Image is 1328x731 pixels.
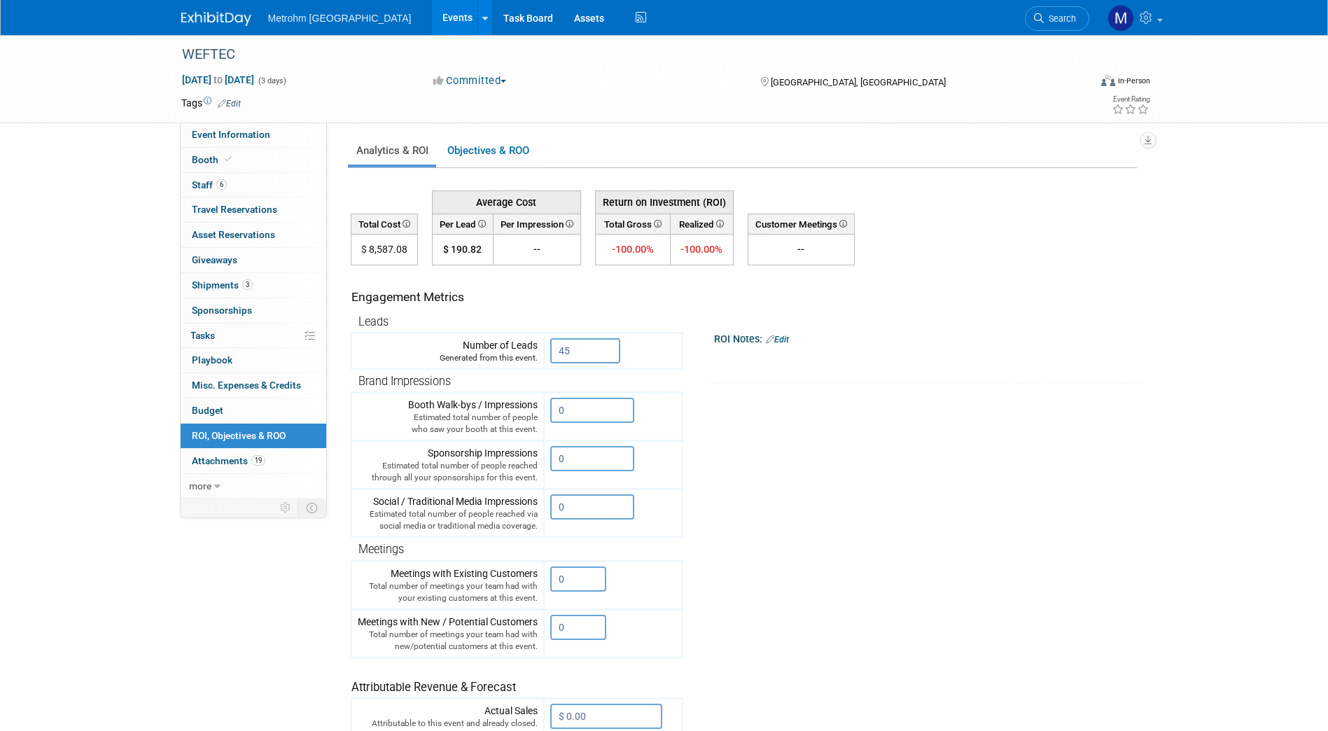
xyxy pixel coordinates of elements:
a: Playbook [181,348,326,373]
div: Attributable to this event and already closed. [358,718,538,730]
span: Booth [192,154,235,165]
div: In-Person [1117,76,1150,86]
span: [DATE] [DATE] [181,74,255,86]
div: WEFTEC [177,42,1068,67]
a: ROI, Objectives & ROO [181,424,326,448]
a: Staff6 [181,173,326,197]
div: Event Rating [1112,96,1149,103]
div: Number of Leads [358,338,538,364]
td: Toggle Event Tabs [298,499,326,517]
th: Total Cost [351,214,417,234]
span: Shipments [192,279,253,291]
th: Average Cost [432,190,580,214]
th: Return on Investment (ROI) [595,190,733,214]
span: Attachments [192,455,265,466]
a: more [181,474,326,499]
th: Realized [671,214,733,234]
span: Brand Impressions [358,375,451,388]
div: ROI Notes: [714,328,1143,347]
a: Analytics & ROI [348,137,436,165]
span: 3 [242,279,253,290]
a: Edit [218,99,241,109]
a: Giveaways [181,248,326,272]
span: Search [1044,13,1076,24]
td: $ 8,587.08 [351,235,417,265]
div: Engagement Metrics [351,288,677,306]
div: Estimated total number of people reached through all your sponsorships for this event. [358,460,538,484]
i: Booth reservation complete [225,155,232,163]
span: more [189,480,211,492]
img: Michelle Simoes [1107,5,1134,32]
span: Event Information [192,129,270,140]
div: Event Format [1007,73,1151,94]
span: Meetings [358,543,404,556]
div: Sponsorship Impressions [358,446,538,484]
span: [GEOGRAPHIC_DATA], [GEOGRAPHIC_DATA] [771,77,946,88]
span: -- [533,244,540,255]
span: -100.00% [612,243,654,256]
a: Search [1025,6,1089,31]
img: Format-Inperson.png [1101,75,1115,86]
th: Customer Meetings [748,214,854,234]
span: Tasks [190,330,215,341]
span: -100.00% [680,243,722,256]
span: ROI, Objectives & ROO [192,430,286,441]
a: Event Information [181,123,326,147]
div: Estimated total number of people who saw your booth at this event. [358,412,538,436]
a: Edit [766,335,789,344]
span: Travel Reservations [192,204,277,215]
div: -- [754,242,848,256]
div: Meetings with Existing Customers [358,566,538,604]
th: Per Impression [493,214,580,234]
span: Asset Reservations [192,229,275,240]
img: ExhibitDay [181,12,251,26]
a: Attachments19 [181,449,326,473]
a: Booth [181,148,326,172]
span: Metrohm [GEOGRAPHIC_DATA] [268,13,412,24]
div: Meetings with New / Potential Customers [358,615,538,653]
a: Objectives & ROO [439,137,537,165]
div: Booth Walk-bys / Impressions [358,398,538,436]
th: Per Lead [432,214,493,234]
span: Budget [192,405,223,416]
a: Shipments3 [181,273,326,298]
th: Total Gross [595,214,671,234]
span: 6 [216,179,227,190]
span: Staff [192,179,227,190]
div: Actual Sales [358,704,538,730]
td: Tags [181,96,241,110]
div: Estimated total number of people reached via social media or traditional media coverage. [358,508,538,532]
td: Personalize Event Tab Strip [274,499,298,517]
span: Leads [358,315,389,328]
span: $ 190.82 [443,244,482,255]
a: Sponsorships [181,298,326,323]
div: Total number of meetings your team had with new/potential customers at this event. [358,629,538,653]
a: Asset Reservations [181,223,326,247]
div: Social / Traditional Media Impressions [358,494,538,532]
span: Sponsorships [192,305,252,316]
a: Tasks [181,323,326,348]
span: 19 [251,455,265,466]
a: Travel Reservations [181,197,326,222]
div: Attributable Revenue & Forecast [351,662,676,696]
a: Misc. Expenses & Credits [181,373,326,398]
div: Total number of meetings your team had with your existing customers at this event. [358,580,538,604]
div: Generated from this event. [358,352,538,364]
span: (3 days) [257,76,286,85]
span: Giveaways [192,254,237,265]
a: Budget [181,398,326,423]
button: Committed [428,74,512,88]
span: Misc. Expenses & Credits [192,380,301,391]
span: Playbook [192,354,232,365]
span: to [211,74,225,85]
